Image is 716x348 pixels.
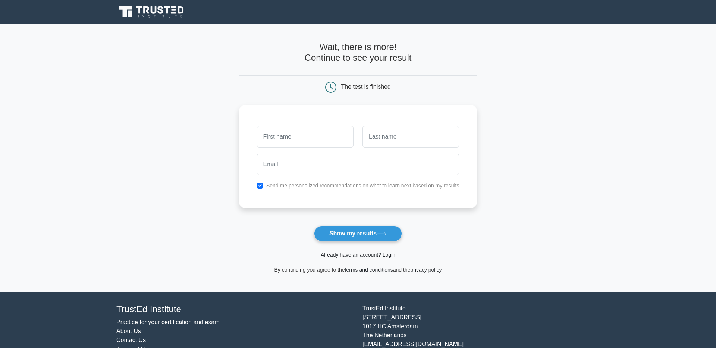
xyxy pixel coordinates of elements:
[314,226,402,241] button: Show my results
[362,126,459,148] input: Last name
[239,42,477,63] h4: Wait, there is more! Continue to see your result
[341,83,391,90] div: The test is finished
[411,267,442,273] a: privacy policy
[345,267,393,273] a: terms and conditions
[266,183,459,189] label: Send me personalized recommendations on what to learn next based on my results
[235,265,482,274] div: By continuing you agree to the and the
[257,126,354,148] input: First name
[321,252,395,258] a: Already have an account? Login
[116,319,220,325] a: Practice for your certification and exam
[116,304,354,315] h4: TrustEd Institute
[116,328,141,334] a: About Us
[116,337,146,343] a: Contact Us
[257,154,459,175] input: Email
